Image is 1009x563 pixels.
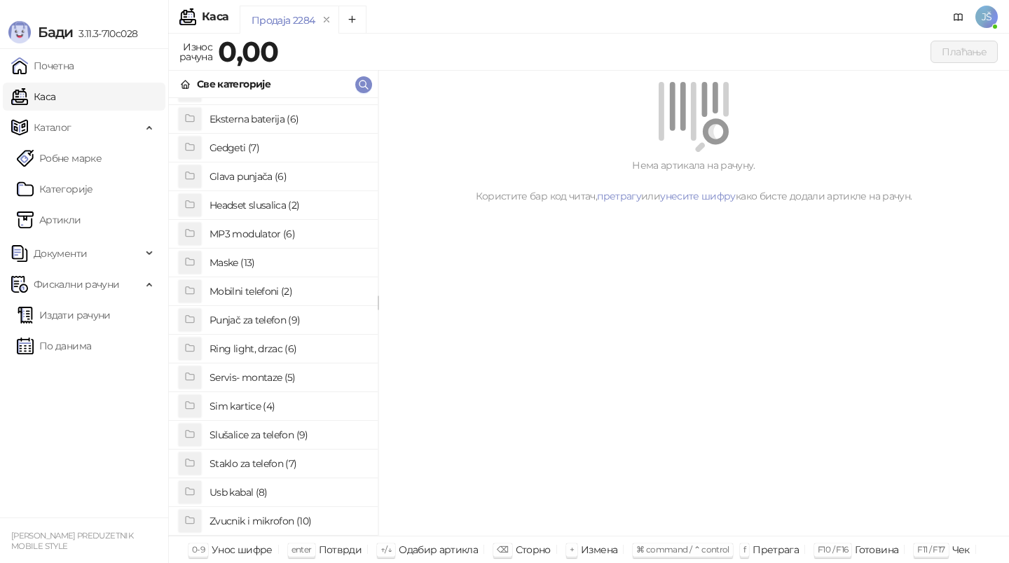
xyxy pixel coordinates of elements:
[212,541,273,559] div: Унос шифре
[197,76,270,92] div: Све категорије
[17,332,91,360] a: По данима
[210,194,366,216] h4: Headset slusalica (2)
[17,144,102,172] a: Робне марке
[952,541,970,559] div: Чек
[73,27,137,40] span: 3.11.3-710c028
[11,83,55,111] a: Каса
[210,395,366,417] h4: Sim kartice (4)
[210,366,366,389] h4: Servis- montaze (5)
[210,223,366,245] h4: MP3 modulator (6)
[947,6,970,28] a: Документација
[818,544,848,555] span: F10 / F16
[192,544,205,555] span: 0-9
[169,98,378,536] div: grid
[855,541,898,559] div: Готовина
[210,251,366,274] h4: Maske (13)
[753,541,799,559] div: Претрага
[34,270,119,298] span: Фискални рачуни
[570,544,574,555] span: +
[218,34,278,69] strong: 0,00
[34,239,87,267] span: Документи
[17,175,93,203] a: Категорије
[380,544,392,555] span: ↑/↓
[931,41,998,63] button: Плаћање
[202,11,228,22] div: Каса
[399,541,478,559] div: Одабир артикла
[975,6,998,28] span: JŠ
[317,14,336,26] button: remove
[497,544,508,555] span: ⌫
[11,52,74,80] a: Почетна
[210,338,366,360] h4: Ring light, drzac (6)
[338,6,366,34] button: Add tab
[210,309,366,331] h4: Punjač za telefon (9)
[291,544,312,555] span: enter
[252,13,315,28] div: Продаја 2284
[38,24,73,41] span: Бади
[319,541,362,559] div: Потврди
[210,280,366,303] h4: Mobilni telefoni (2)
[210,510,366,532] h4: Zvucnik i mikrofon (10)
[597,190,641,202] a: претрагу
[581,541,617,559] div: Измена
[210,424,366,446] h4: Slušalice za telefon (9)
[516,541,551,559] div: Сторно
[210,481,366,503] h4: Usb kabal (8)
[34,113,71,141] span: Каталог
[917,544,945,555] span: F11 / F17
[17,301,111,329] a: Издати рачуни
[177,38,215,66] div: Износ рачуна
[11,531,133,551] small: [PERSON_NAME] PREDUZETNIK MOBILE STYLE
[210,452,366,475] h4: Staklo za telefon (7)
[210,137,366,159] h4: Gedgeti (7)
[17,206,81,234] a: ArtikliАртикли
[8,21,31,43] img: Logo
[210,165,366,188] h4: Glava punjača (6)
[395,158,992,204] div: Нема артикала на рачуну. Користите бар код читач, или како бисте додали артикле на рачун.
[660,190,736,202] a: унесите шифру
[636,544,729,555] span: ⌘ command / ⌃ control
[210,108,366,130] h4: Eksterna baterija (6)
[743,544,746,555] span: f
